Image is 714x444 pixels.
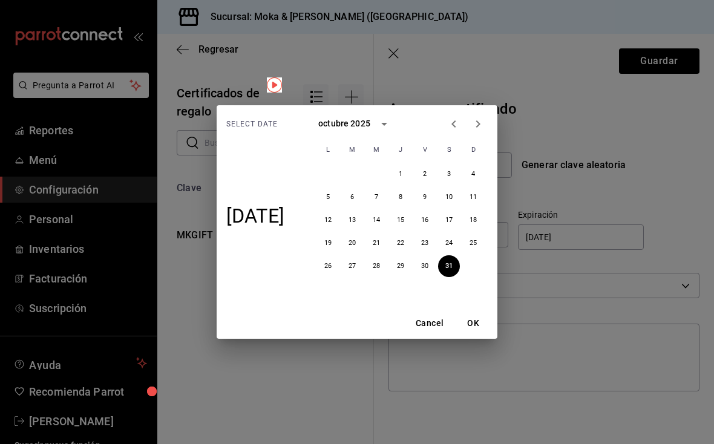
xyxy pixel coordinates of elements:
[462,186,484,208] button: 11
[318,117,370,130] div: octubre 2025
[454,312,493,335] button: OK
[414,163,436,185] button: 2
[442,112,466,136] button: Previous month
[341,138,363,162] span: martes
[438,163,460,185] button: 3
[390,138,411,162] span: jueves
[390,255,411,277] button: 29
[414,232,436,254] button: 23
[462,163,484,185] button: 4
[438,186,460,208] button: 10
[365,232,387,254] button: 21
[438,209,460,231] button: 17
[390,232,411,254] button: 22
[462,232,484,254] button: 25
[365,209,387,231] button: 14
[365,186,387,208] button: 7
[410,312,449,335] button: Cancel
[462,209,484,231] button: 18
[390,209,411,231] button: 15
[317,232,339,254] button: 19
[438,255,460,277] button: 31
[341,232,363,254] button: 20
[438,138,460,162] span: sábado
[341,255,363,277] button: 27
[390,186,411,208] button: 8
[317,255,339,277] button: 26
[438,232,460,254] button: 24
[317,186,339,208] button: 5
[414,209,436,231] button: 16
[341,186,363,208] button: 6
[341,209,363,231] button: 13
[267,77,282,93] img: Tooltip marker
[317,138,339,162] span: lunes
[374,114,395,134] button: calendar view is open, switch to year view
[226,204,284,228] h4: [DATE]
[365,138,387,162] span: miércoles
[390,163,411,185] button: 1
[414,138,436,162] span: viernes
[414,186,436,208] button: 9
[414,255,436,277] button: 30
[365,255,387,277] button: 28
[462,138,484,162] span: domingo
[226,115,278,134] span: Select date
[317,209,339,231] button: 12
[466,112,490,136] button: Next month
